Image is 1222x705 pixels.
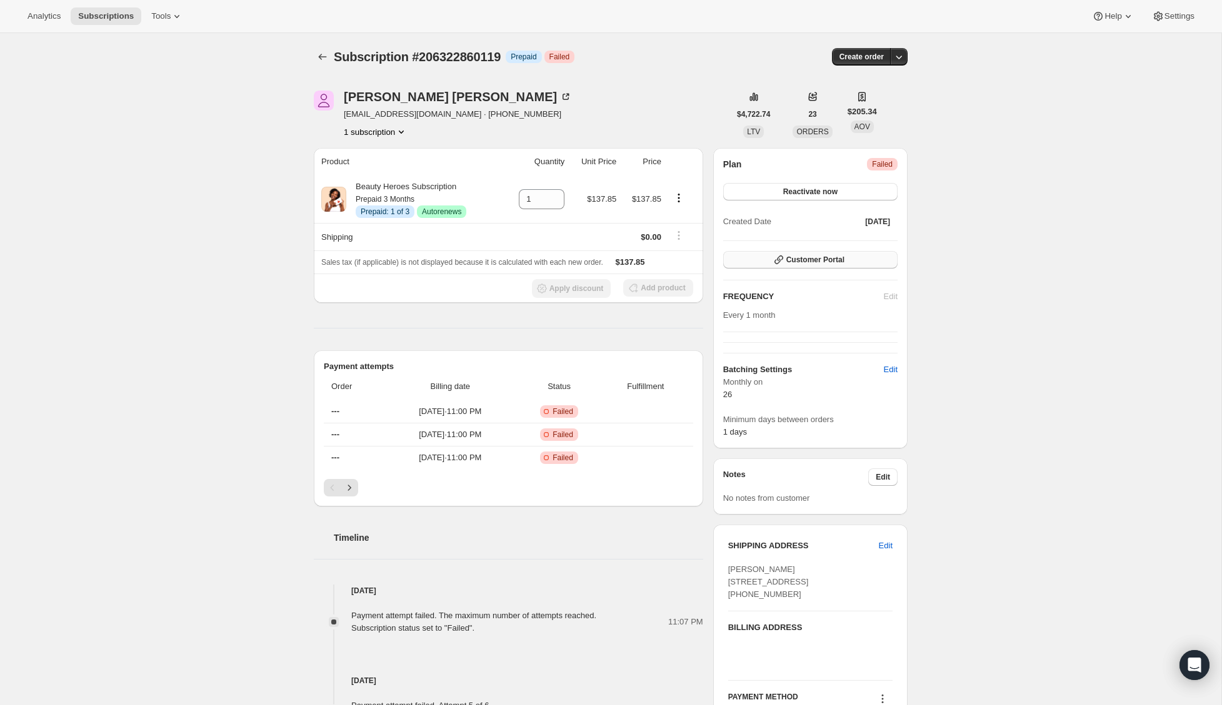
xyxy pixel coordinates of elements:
span: Sales tax (if applicable) is not displayed because it is calculated with each new order. [321,258,603,267]
button: Next [341,479,358,496]
span: 23 [808,109,816,119]
span: [PERSON_NAME] [STREET_ADDRESS] [PHONE_NUMBER] [728,564,809,599]
span: --- [331,407,339,416]
button: Help [1084,7,1141,25]
div: Payment attempt failed. The maximum number of attempts reached. Subscription status set to "Failed". [351,609,596,634]
span: ORDERS [796,127,828,136]
span: $4,722.74 [737,109,770,119]
span: Failed [553,453,573,463]
span: LTV [747,127,760,136]
span: Subscription #206322860119 [334,50,501,64]
button: Product actions [669,191,689,205]
span: --- [331,430,339,439]
span: Edit [884,363,898,376]
th: Product [314,148,504,175]
div: Open Intercom Messenger [1179,650,1209,680]
h4: [DATE] [314,584,703,597]
h2: Payment attempts [324,360,693,373]
span: Help [1104,11,1121,21]
nav: Pagination [324,479,693,496]
img: product img [321,187,346,212]
h2: Plan [723,158,742,170]
span: Create order [839,52,884,62]
span: Every 1 month [723,310,776,320]
h3: SHIPPING ADDRESS [728,540,879,552]
span: --- [331,453,339,462]
span: $137.85 [632,194,661,204]
button: Customer Portal [723,251,898,269]
button: Reactivate now [723,183,898,200]
h2: FREQUENCY [723,290,884,303]
span: Billing date [388,380,513,393]
span: Analytics [28,11,61,21]
span: $205.34 [848,106,877,118]
span: Autorenews [422,207,461,217]
span: Edit [876,472,890,482]
span: Edit [879,540,893,552]
button: Analytics [20,7,68,25]
span: Settings [1164,11,1194,21]
span: [EMAIL_ADDRESS][DOMAIN_NAME] · [PHONE_NUMBER] [344,108,572,121]
span: Prepaid [511,52,536,62]
span: Created Date [723,215,771,228]
span: 11:07 PM [668,616,703,628]
span: [DATE] · 11:00 PM [388,451,513,464]
span: Prepaid: 1 of 3 [361,207,409,217]
h3: Notes [723,468,869,486]
button: Create order [832,48,891,66]
span: $0.00 [641,232,661,242]
span: [DATE] · 11:00 PM [388,405,513,418]
span: $137.85 [616,257,645,267]
button: Edit [876,360,905,380]
th: Quantity [504,148,568,175]
button: $4,722.74 [729,106,778,123]
div: [PERSON_NAME] [PERSON_NAME] [344,91,572,103]
button: Product actions [344,126,408,138]
div: Beauty Heroes Subscription [346,180,466,218]
button: 23 [801,106,824,123]
span: Failed [872,159,893,169]
span: Minimum days between orders [723,413,898,426]
th: Order [324,373,384,400]
button: Subscriptions [314,48,331,66]
span: No notes from customer [723,493,810,503]
span: Status [520,380,598,393]
span: Amee Smith [314,91,334,111]
button: Shipping actions [669,229,689,242]
button: [DATE] [858,213,898,230]
span: [DATE] [865,217,890,227]
button: Subscriptions [71,7,141,25]
span: Failed [553,430,573,440]
th: Shipping [314,223,504,250]
span: 1 days [723,427,747,436]
h3: BILLING ADDRESS [728,621,893,634]
button: Edit [871,536,900,556]
span: [DATE] · 11:00 PM [388,428,513,441]
th: Price [620,148,665,175]
span: Failed [553,407,573,417]
button: Tools [144,7,191,25]
span: Customer Portal [786,255,844,265]
th: Unit Price [568,148,620,175]
span: Fulfillment [606,380,686,393]
span: Reactivate now [783,187,838,197]
span: Failed [549,52,570,62]
span: Subscriptions [78,11,134,21]
span: Monthly on [723,376,898,388]
h6: Batching Settings [723,363,884,376]
h4: [DATE] [314,674,703,687]
span: Tools [151,11,171,21]
small: Prepaid 3 Months [356,195,414,204]
span: $137.85 [587,194,616,204]
span: 26 [723,390,732,399]
button: Edit [868,468,898,486]
h2: Timeline [334,531,703,544]
button: Settings [1144,7,1202,25]
span: AOV [854,122,870,131]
